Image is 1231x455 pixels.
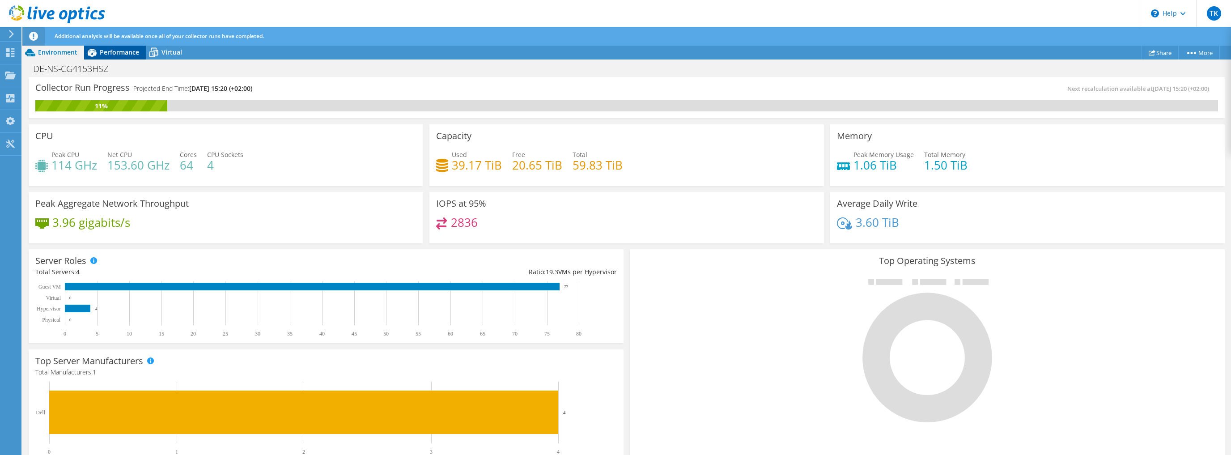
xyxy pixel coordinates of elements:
[48,449,51,455] text: 0
[319,331,325,337] text: 40
[563,410,566,415] text: 4
[37,306,61,312] text: Hypervisor
[35,199,189,208] h3: Peak Aggregate Network Throughput
[1178,46,1220,60] a: More
[924,150,965,159] span: Total Memory
[573,150,587,159] span: Total
[180,160,197,170] h4: 64
[557,449,560,455] text: 4
[436,199,486,208] h3: IOPS at 95%
[191,331,196,337] text: 20
[576,331,582,337] text: 80
[42,317,60,323] text: Physical
[35,356,143,366] h3: Top Server Manufacturers
[36,409,45,416] text: Dell
[512,160,562,170] h4: 20.65 TiB
[512,331,518,337] text: 70
[35,256,86,266] h3: Server Roles
[1151,9,1159,17] svg: \n
[255,331,260,337] text: 30
[76,268,80,276] span: 4
[96,331,98,337] text: 5
[207,160,243,170] h4: 4
[35,131,53,141] h3: CPU
[52,217,130,227] h4: 3.96 gigabits/s
[107,160,170,170] h4: 153.60 GHz
[35,101,167,111] div: 11%
[100,48,139,56] span: Performance
[38,48,77,56] span: Environment
[93,368,96,376] span: 1
[452,160,502,170] h4: 39.17 TiB
[856,217,899,227] h4: 3.60 TiB
[29,64,123,74] h1: DE-NS-CG4153HSZ
[448,331,453,337] text: 60
[175,449,178,455] text: 1
[430,449,433,455] text: 3
[107,150,132,159] span: Net CPU
[64,331,66,337] text: 0
[287,331,293,337] text: 35
[924,160,968,170] h4: 1.50 TiB
[38,284,61,290] text: Guest VM
[637,256,1218,266] h3: Top Operating Systems
[1142,46,1179,60] a: Share
[55,32,264,40] span: Additional analysis will be available once all of your collector runs have completed.
[133,84,252,94] h4: Projected End Time:
[69,318,72,322] text: 0
[853,150,914,159] span: Peak Memory Usage
[51,150,79,159] span: Peak CPU
[326,267,617,277] div: Ratio: VMs per Hypervisor
[35,267,326,277] div: Total Servers:
[159,331,164,337] text: 15
[480,331,485,337] text: 65
[573,160,623,170] h4: 59.83 TiB
[161,48,182,56] span: Virtual
[1153,85,1209,93] span: [DATE] 15:20 (+02:00)
[564,285,569,289] text: 77
[416,331,421,337] text: 55
[302,449,305,455] text: 2
[853,160,914,170] h4: 1.06 TiB
[383,331,389,337] text: 50
[837,199,917,208] h3: Average Daily Write
[452,150,467,159] span: Used
[223,331,228,337] text: 25
[127,331,132,337] text: 10
[1207,6,1221,21] span: TK
[546,268,558,276] span: 19.3
[1067,85,1214,93] span: Next recalculation available at
[207,150,243,159] span: CPU Sockets
[95,306,98,311] text: 4
[837,131,872,141] h3: Memory
[69,296,72,300] text: 0
[451,217,478,227] h4: 2836
[46,295,61,301] text: Virtual
[544,331,550,337] text: 75
[189,84,252,93] span: [DATE] 15:20 (+02:00)
[51,160,97,170] h4: 114 GHz
[512,150,525,159] span: Free
[436,131,471,141] h3: Capacity
[35,367,617,377] h4: Total Manufacturers:
[352,331,357,337] text: 45
[180,150,197,159] span: Cores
